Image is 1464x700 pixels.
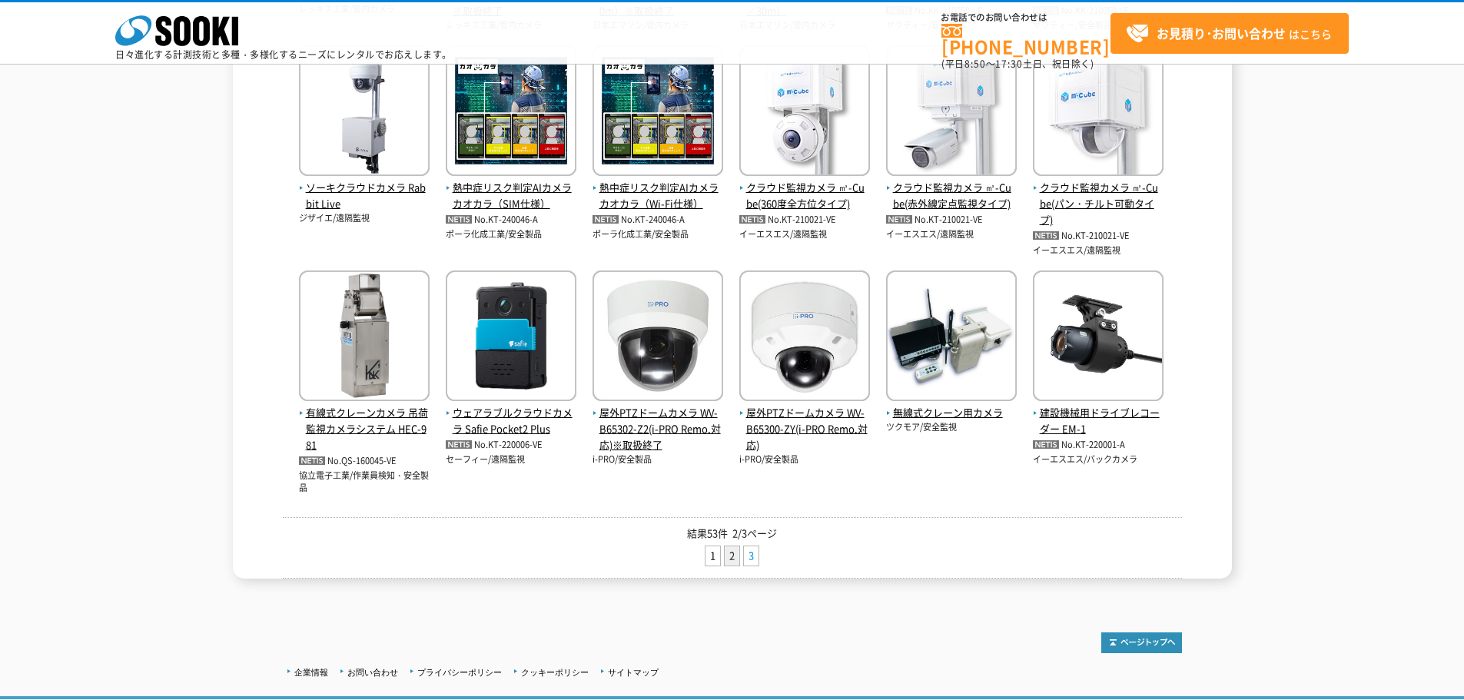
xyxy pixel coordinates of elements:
a: 3 [744,546,759,566]
span: 屋外PTZドームカメラ WV-B65300-ZY(i-PRO Remo.対応) [739,405,870,453]
span: (平日 ～ 土日、祝日除く) [941,57,1094,71]
img: トップページへ [1101,632,1182,653]
span: 屋外PTZドームカメラ WV-B65302-Z2(i-PRO Remo.対応)※取扱終了 [593,405,723,453]
a: クラウド監視カメラ ㎥-Cube(360度全方位タイプ) [739,164,870,212]
p: ジザイエ/遠隔監視 [299,212,430,225]
p: No.QS-160045-VE [299,453,430,469]
span: ソーキクラウドカメラ Rabbit Live [299,180,430,212]
img: Rabbit Live [299,45,430,180]
a: ソーキクラウドカメラ Rabbit Live [299,164,430,212]
a: 屋外PTZドームカメラ WV-B65300-ZY(i-PRO Remo.対応) [739,390,870,453]
a: ウェアラブルクラウドカメラ Safie Pocket2 Plus [446,390,576,437]
li: 2 [724,546,740,566]
a: サイトマップ [608,668,659,677]
a: [PHONE_NUMBER] [941,24,1110,55]
p: ポーラ化成工業/安全製品 [593,228,723,241]
p: No.KT-220006-VE [446,437,576,453]
p: イーエスエス/遠隔監視 [739,228,870,241]
p: 協立電子工業/作業員検知・安全製品 [299,469,430,495]
span: クラウド監視カメラ ㎥-Cube(赤外線定点監視タイプ) [886,180,1017,212]
p: No.KT-210021-VE [886,212,1017,228]
p: i-PRO/安全製品 [739,453,870,466]
span: お電話でのお問い合わせは [941,13,1110,22]
span: 有線式クレーンカメラ 吊荷監視カメラシステム HEC-981 [299,405,430,453]
a: 熱中症リスク判定AIカメラ カオカラ（Wi-Fi仕様） [593,164,723,212]
span: ウェアラブルクラウドカメラ Safie Pocket2 Plus [446,405,576,437]
p: セーフィー/遠隔監視 [446,453,576,466]
span: 熱中症リスク判定AIカメラ カオカラ（Wi-Fi仕様） [593,180,723,212]
a: クッキーポリシー [521,668,589,677]
img: Safie Pocket2 Plus [446,270,576,405]
img: HEC-981 [299,270,430,405]
p: 日々進化する計測技術と多種・多様化するニーズにレンタルでお応えします。 [115,50,452,59]
a: プライバシーポリシー [417,668,502,677]
p: No.KT-240046-A [446,212,576,228]
img: カオカラ（Wi-Fi仕様） [593,45,723,180]
img: ㎥-Cube(360度全方位タイプ) [739,45,870,180]
a: 無線式クレーン用カメラ [886,390,1017,422]
p: i-PRO/安全製品 [593,453,723,466]
p: No.KT-210021-VE [739,212,870,228]
p: イーエスエス/バックカメラ [1033,453,1164,466]
span: はこちら [1126,22,1332,45]
span: 8:50 [964,57,986,71]
a: 建設機械用ドライブレコーダー EM-1 [1033,390,1164,437]
img: ㎥-Cube(パン・チルト可動タイプ) [1033,45,1164,180]
span: 無線式クレーン用カメラ [886,405,1017,421]
span: クラウド監視カメラ ㎥-Cube(360度全方位タイプ) [739,180,870,212]
img: カオカラ（SIM仕様） [446,45,576,180]
span: 17:30 [995,57,1023,71]
span: 建設機械用ドライブレコーダー EM-1 [1033,405,1164,437]
p: No.KT-210021-VE [1033,228,1164,244]
p: イーエスエス/遠隔監視 [1033,244,1164,257]
img: WV-B65302-Z2(i-PRO Remo.対応)※取扱終了 [593,270,723,405]
p: ポーラ化成工業/安全製品 [446,228,576,241]
a: お見積り･お問い合わせはこちら [1110,13,1349,54]
p: No.KT-220001-A [1033,437,1164,453]
a: クラウド監視カメラ ㎥-Cube(パン・チルト可動タイプ) [1033,164,1164,228]
span: 熱中症リスク判定AIカメラ カオカラ（SIM仕様） [446,180,576,212]
img: ㎥-Cube(赤外線定点監視タイプ) [886,45,1017,180]
a: お問い合わせ [347,668,398,677]
a: クラウド監視カメラ ㎥-Cube(赤外線定点監視タイプ) [886,164,1017,212]
a: 有線式クレーンカメラ 吊荷監視カメラシステム HEC-981 [299,390,430,453]
img: EM-1 [1033,270,1164,405]
a: 屋外PTZドームカメラ WV-B65302-Z2(i-PRO Remo.対応)※取扱終了 [593,390,723,453]
a: 企業情報 [294,668,328,677]
span: クラウド監視カメラ ㎥-Cube(パン・チルト可動タイプ) [1033,180,1164,227]
strong: お見積り･お問い合わせ [1157,24,1286,42]
img: WV-B65300-ZY(i-PRO Remo.対応) [739,270,870,405]
p: イーエスエス/遠隔監視 [886,228,1017,241]
a: 熱中症リスク判定AIカメラ カオカラ（SIM仕様） [446,164,576,212]
p: ツクモア/安全監視 [886,421,1017,434]
p: No.KT-240046-A [593,212,723,228]
a: 1 [705,546,720,566]
p: 結果53件 2/3ページ [283,526,1182,542]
